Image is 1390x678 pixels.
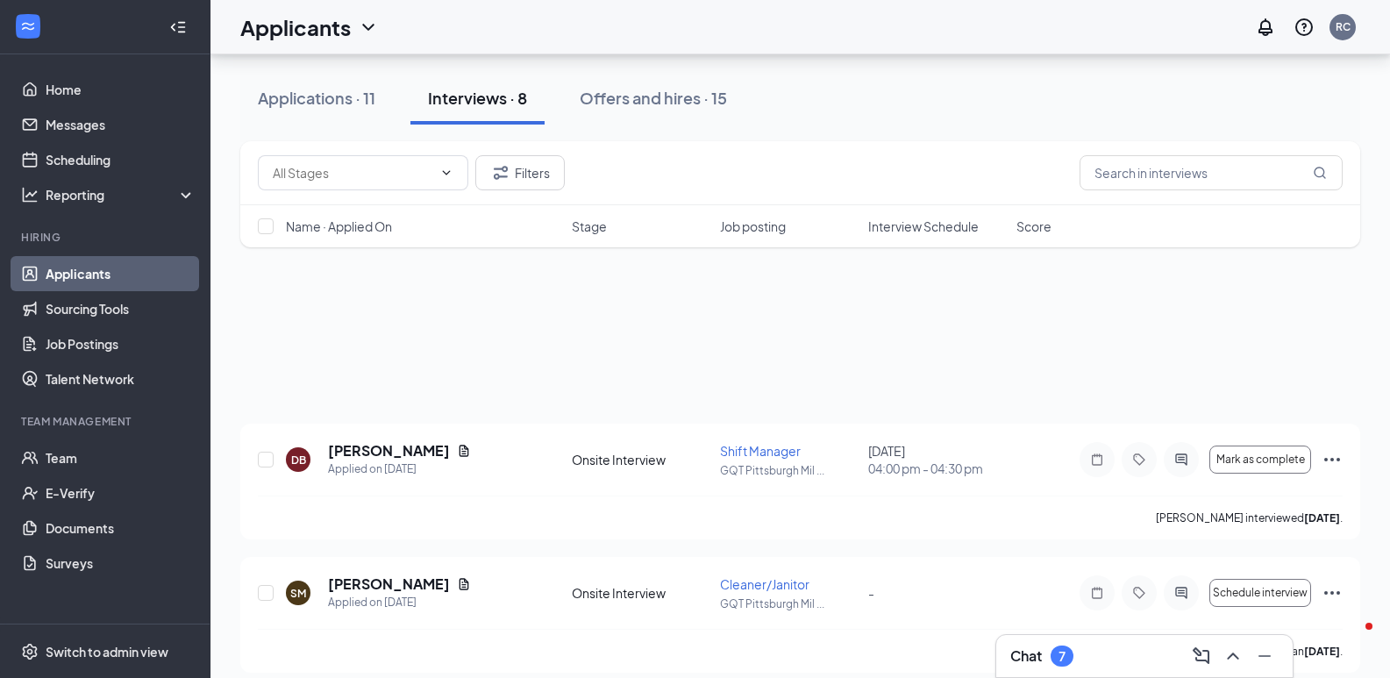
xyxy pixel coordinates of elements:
[46,142,196,177] a: Scheduling
[46,256,196,291] a: Applicants
[1322,582,1343,603] svg: Ellipses
[1080,155,1343,190] input: Search in interviews
[868,585,874,601] span: -
[21,230,192,245] div: Hiring
[1191,646,1212,667] svg: ComposeMessage
[1294,17,1315,38] svg: QuestionInfo
[1313,166,1327,180] svg: MagnifyingGlass
[457,577,471,591] svg: Document
[291,453,306,467] div: DB
[1187,642,1215,670] button: ComposeMessage
[258,87,375,109] div: Applications · 11
[328,460,471,478] div: Applied on [DATE]
[1213,587,1308,599] span: Schedule interview
[19,18,37,35] svg: WorkstreamLogo
[1087,453,1108,467] svg: Note
[1129,453,1150,467] svg: Tag
[868,218,979,235] span: Interview Schedule
[1304,511,1340,525] b: [DATE]
[1087,586,1108,600] svg: Note
[1171,453,1192,467] svg: ActiveChat
[169,18,187,36] svg: Collapse
[46,510,196,546] a: Documents
[439,166,453,180] svg: ChevronDown
[21,643,39,660] svg: Settings
[720,463,858,478] p: GQT Pittsburgh Mil ...
[46,291,196,326] a: Sourcing Tools
[328,594,471,611] div: Applied on [DATE]
[273,163,432,182] input: All Stages
[240,12,351,42] h1: Applicants
[1219,642,1247,670] button: ChevronUp
[1322,449,1343,470] svg: Ellipses
[1171,586,1192,600] svg: ActiveChat
[46,107,196,142] a: Messages
[572,584,709,602] div: Onsite Interview
[46,361,196,396] a: Talent Network
[46,72,196,107] a: Home
[328,575,450,594] h5: [PERSON_NAME]
[1209,446,1311,474] button: Mark as complete
[490,162,511,183] svg: Filter
[1336,19,1351,34] div: RC
[868,460,1006,477] span: 04:00 pm - 04:30 pm
[1129,586,1150,600] svg: Tag
[21,186,39,203] svg: Analysis
[457,444,471,458] svg: Document
[720,596,858,611] p: GQT Pittsburgh Mil ...
[286,218,392,235] span: Name · Applied On
[1016,218,1051,235] span: Score
[328,441,450,460] h5: [PERSON_NAME]
[572,451,709,468] div: Onsite Interview
[1059,649,1066,664] div: 7
[475,155,565,190] button: Filter Filters
[720,443,801,459] span: Shift Manager
[1304,645,1340,658] b: [DATE]
[46,186,196,203] div: Reporting
[1330,618,1372,660] iframe: Intercom live chat
[720,218,786,235] span: Job posting
[1251,642,1279,670] button: Minimize
[1209,579,1311,607] button: Schedule interview
[21,414,192,429] div: Team Management
[1216,453,1305,466] span: Mark as complete
[46,326,196,361] a: Job Postings
[868,442,1006,477] div: [DATE]
[1156,510,1343,525] p: [PERSON_NAME] interviewed .
[428,87,527,109] div: Interviews · 8
[1254,646,1275,667] svg: Minimize
[46,440,196,475] a: Team
[1222,646,1244,667] svg: ChevronUp
[572,218,607,235] span: Stage
[46,546,196,581] a: Surveys
[46,643,168,660] div: Switch to admin view
[46,475,196,510] a: E-Verify
[290,586,306,601] div: SM
[1010,646,1042,666] h3: Chat
[580,87,727,109] div: Offers and hires · 15
[1255,17,1276,38] svg: Notifications
[358,17,379,38] svg: ChevronDown
[720,576,809,592] span: Cleaner/Janitor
